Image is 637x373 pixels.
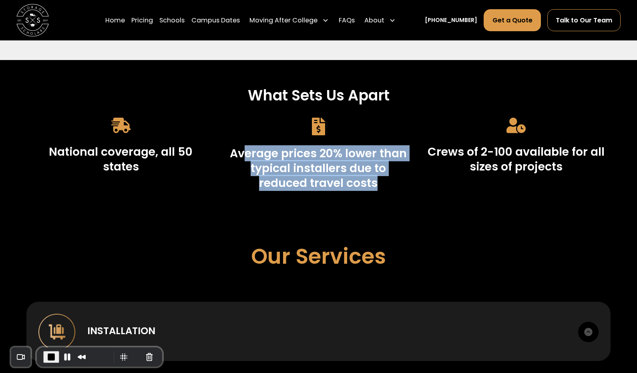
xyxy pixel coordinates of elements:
[16,4,49,36] a: home
[229,146,408,191] h3: Average prices 20% lower than typical installers due to reduced travel costs
[159,9,185,32] a: Schools
[484,9,541,31] a: Get a Quote
[425,16,477,24] a: [PHONE_NUMBER]
[364,16,384,25] div: About
[87,324,155,338] div: Installation
[16,4,49,36] img: Storage Scholars main logo
[32,144,210,174] h3: National coverage, all 50 states
[547,9,621,31] a: Talk to Our Team
[131,9,153,32] a: Pricing
[246,9,332,32] div: Moving After College
[105,9,125,32] a: Home
[32,86,605,105] h2: What Sets Us Apart
[427,144,605,174] h3: Crews of 2-100 available for all sizes of projects
[339,9,355,32] a: FAQs
[249,16,317,25] div: Moving After College
[251,244,386,269] h2: Our Services
[361,9,399,32] div: About
[191,9,240,32] a: Campus Dates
